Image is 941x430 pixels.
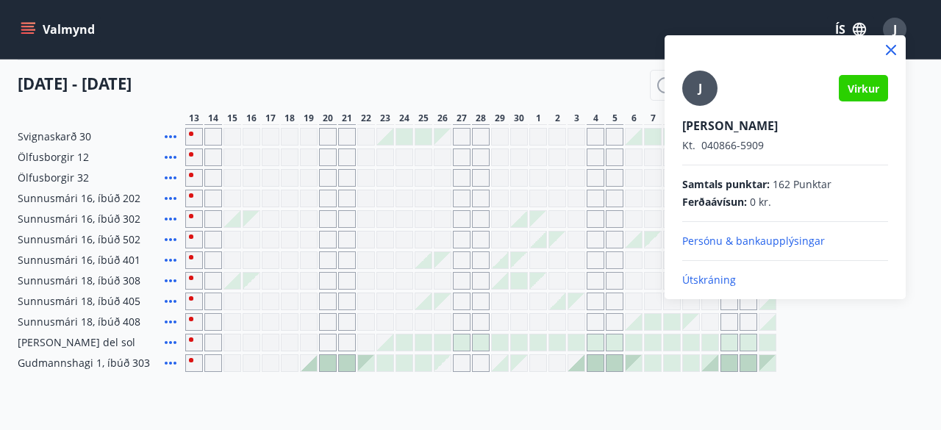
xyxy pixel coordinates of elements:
span: Samtals punktar : [682,177,770,192]
p: Útskráning [682,273,888,287]
span: Kt. [682,138,695,152]
span: 0 kr. [750,195,771,209]
p: Persónu & bankaupplýsingar [682,234,888,248]
span: J [698,80,702,96]
span: Virkur [848,82,879,96]
span: Ferðaávísun : [682,195,747,209]
p: 040866-5909 [682,138,888,153]
p: [PERSON_NAME] [682,118,888,134]
span: 162 Punktar [773,177,831,192]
